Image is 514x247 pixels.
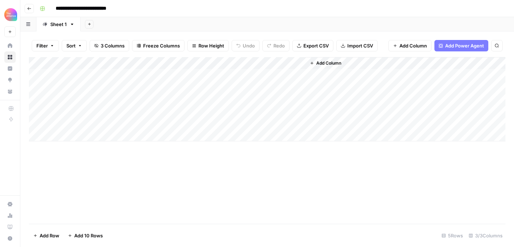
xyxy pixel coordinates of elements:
[50,21,67,28] div: Sheet 1
[74,232,103,239] span: Add 10 Rows
[4,63,16,74] a: Insights
[243,42,255,49] span: Undo
[466,230,505,241] div: 3/3 Columns
[198,42,224,49] span: Row Height
[347,42,373,49] span: Import CSV
[303,42,329,49] span: Export CSV
[36,42,48,49] span: Filter
[262,40,289,51] button: Redo
[292,40,333,51] button: Export CSV
[232,40,259,51] button: Undo
[4,51,16,63] a: Browse
[64,230,107,241] button: Add 10 Rows
[4,86,16,97] a: Your Data
[4,6,16,24] button: Workspace: Alliance
[132,40,185,51] button: Freeze Columns
[4,40,16,51] a: Home
[434,40,488,51] button: Add Power Agent
[307,59,344,68] button: Add Column
[4,233,16,244] button: Help + Support
[439,230,466,241] div: 5 Rows
[32,40,59,51] button: Filter
[388,40,432,51] button: Add Column
[316,60,341,66] span: Add Column
[101,42,125,49] span: 3 Columns
[4,198,16,210] a: Settings
[143,42,180,49] span: Freeze Columns
[273,42,285,49] span: Redo
[336,40,378,51] button: Import CSV
[62,40,87,51] button: Sort
[445,42,484,49] span: Add Power Agent
[4,8,17,21] img: Alliance Logo
[4,74,16,86] a: Opportunities
[40,232,59,239] span: Add Row
[399,42,427,49] span: Add Column
[66,42,76,49] span: Sort
[36,17,81,31] a: Sheet 1
[29,230,64,241] button: Add Row
[187,40,229,51] button: Row Height
[4,210,16,221] a: Usage
[90,40,129,51] button: 3 Columns
[4,221,16,233] a: Learning Hub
